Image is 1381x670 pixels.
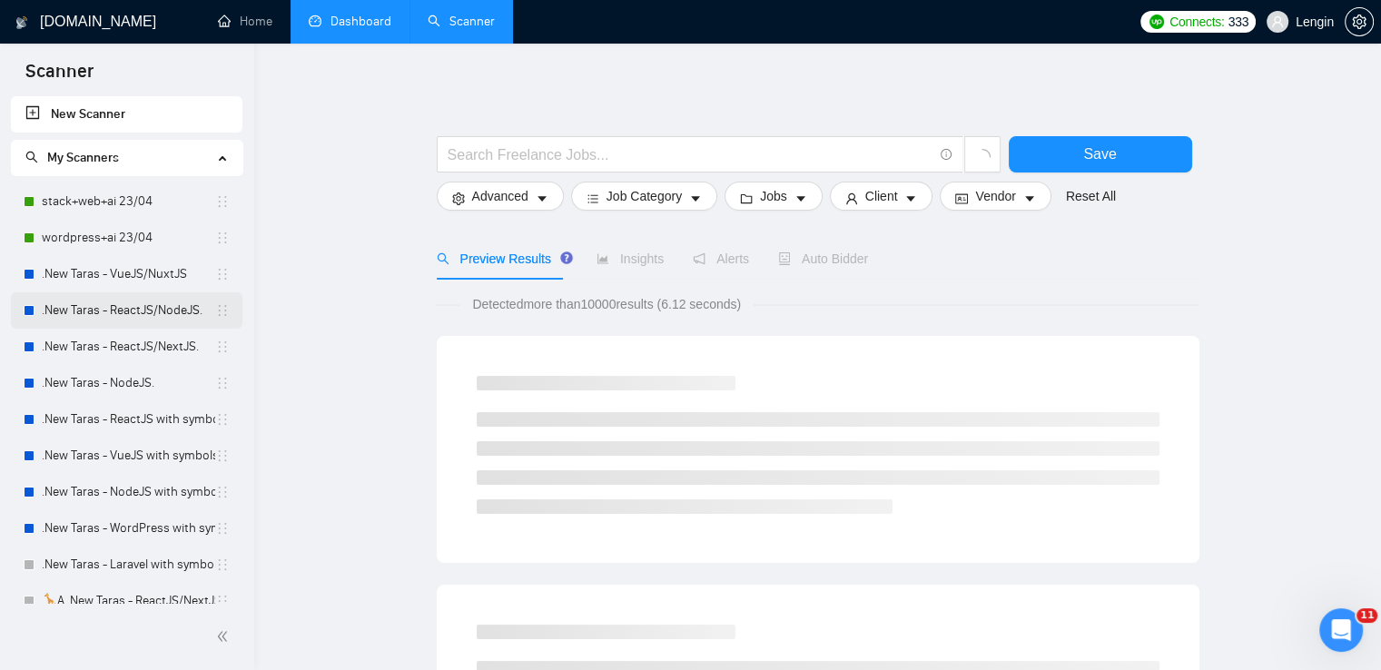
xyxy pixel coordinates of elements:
span: holder [215,521,230,536]
span: holder [215,340,230,354]
li: .New Taras - WordPress with symbols [11,510,242,547]
span: Preview Results [437,251,567,266]
span: Save [1083,143,1116,165]
button: barsJob Categorycaret-down [571,182,717,211]
span: Auto Bidder [778,251,868,266]
span: double-left [216,627,234,645]
li: New Scanner [11,96,242,133]
a: .New Taras - VueJS with symbols [42,438,215,474]
span: holder [215,231,230,245]
span: setting [1346,15,1373,29]
span: holder [215,557,230,572]
span: 11 [1356,608,1377,623]
span: caret-down [1023,192,1036,205]
span: search [437,252,449,265]
span: Advanced [472,186,528,206]
span: user [845,192,858,205]
span: bars [587,192,599,205]
span: idcard [955,192,968,205]
li: 🦒A .New Taras - ReactJS/NextJS usual 23/04 [11,583,242,619]
input: Search Freelance Jobs... [448,143,932,166]
a: homeHome [218,14,272,29]
span: Insights [597,251,664,266]
span: caret-down [794,192,807,205]
img: upwork-logo.png [1149,15,1164,29]
span: robot [778,252,791,265]
button: folderJobscaret-down [725,182,823,211]
span: caret-down [536,192,548,205]
span: Connects: [1169,12,1224,32]
span: user [1271,15,1284,28]
span: folder [740,192,753,205]
li: .New Taras - ReactJS with symbols [11,401,242,438]
button: userClientcaret-down [830,182,933,211]
span: holder [215,376,230,390]
span: Job Category [607,186,682,206]
span: holder [215,303,230,318]
span: holder [215,594,230,608]
span: My Scanners [25,150,119,165]
button: settingAdvancedcaret-down [437,182,564,211]
span: area-chart [597,252,609,265]
a: .New Taras - NodeJS with symbols [42,474,215,510]
a: .New Taras - VueJS/NuxtJS [42,256,215,292]
span: search [25,151,38,163]
span: My Scanners [47,150,119,165]
a: .New Taras - ReactJS/NextJS. [42,329,215,365]
span: holder [215,448,230,463]
button: setting [1345,7,1374,36]
a: 🦒A .New Taras - ReactJS/NextJS usual 23/04 [42,583,215,619]
li: .New Taras - ReactJS/NextJS. [11,329,242,365]
a: .New Taras - ReactJS/NodeJS. [42,292,215,329]
span: Alerts [693,251,749,266]
li: .New Taras - VueJS with symbols [11,438,242,474]
a: stack+web+ai 23/04 [42,183,215,220]
a: setting [1345,15,1374,29]
a: New Scanner [25,96,228,133]
li: .New Taras - NodeJS with symbols [11,474,242,510]
button: idcardVendorcaret-down [940,182,1051,211]
span: holder [215,267,230,281]
a: .New Taras - ReactJS with symbols [42,401,215,438]
li: .New Taras - NodeJS. [11,365,242,401]
span: loading [974,149,991,165]
div: Tooltip anchor [558,250,575,266]
span: holder [215,194,230,209]
span: Scanner [11,58,108,96]
span: caret-down [689,192,702,205]
span: 333 [1228,12,1248,32]
li: wordpress+ai 23/04 [11,220,242,256]
span: notification [693,252,705,265]
a: Reset All [1066,186,1116,206]
li: stack+web+ai 23/04 [11,183,242,220]
a: dashboardDashboard [309,14,391,29]
span: Jobs [760,186,787,206]
a: .New Taras - WordPress with symbols [42,510,215,547]
li: .New Taras - VueJS/NuxtJS [11,256,242,292]
span: info-circle [941,149,952,161]
span: holder [215,485,230,499]
span: holder [215,412,230,427]
span: setting [452,192,465,205]
a: .New Taras - NodeJS. [42,365,215,401]
li: .New Taras - ReactJS/NodeJS. [11,292,242,329]
span: Detected more than 10000 results (6.12 seconds) [459,294,754,314]
a: .New Taras - Laravel with symbols [42,547,215,583]
li: .New Taras - Laravel with symbols [11,547,242,583]
span: Client [865,186,898,206]
img: logo [15,8,28,37]
span: caret-down [904,192,917,205]
a: wordpress+ai 23/04 [42,220,215,256]
a: searchScanner [428,14,495,29]
iframe: Intercom live chat [1319,608,1363,652]
button: Save [1009,136,1192,172]
span: Vendor [975,186,1015,206]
